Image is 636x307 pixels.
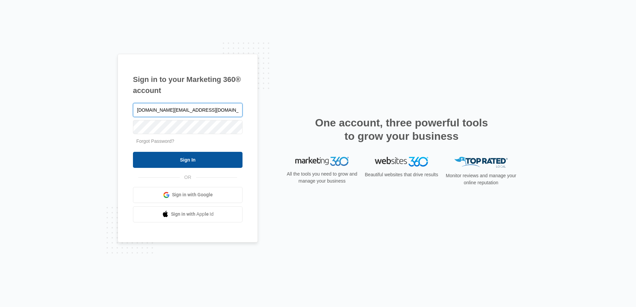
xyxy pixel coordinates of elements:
img: Top Rated Local [454,157,508,168]
img: Websites 360 [375,157,428,167]
span: OR [180,174,196,181]
input: Email [133,103,243,117]
a: Forgot Password? [136,138,174,144]
input: Sign In [133,152,243,168]
span: Sign in with Apple Id [171,211,214,218]
a: Sign in with Apple Id [133,206,243,222]
h2: One account, three powerful tools to grow your business [313,116,490,143]
span: Sign in with Google [172,191,213,198]
p: Beautiful websites that drive results [364,171,439,178]
p: All the tools you need to grow and manage your business [285,171,359,185]
img: Marketing 360 [295,157,349,166]
a: Sign in with Google [133,187,243,203]
p: Monitor reviews and manage your online reputation [444,172,518,186]
h1: Sign in to your Marketing 360® account [133,74,243,96]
